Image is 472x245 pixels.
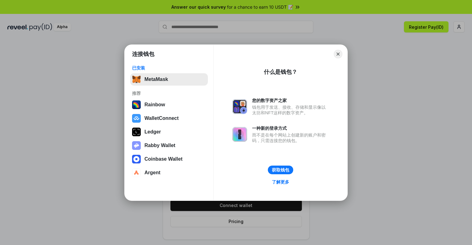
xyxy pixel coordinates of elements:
a: 了解更多 [268,178,293,186]
div: 钱包用于发送、接收、存储和显示像以太坊和NFT这样的数字资产。 [252,104,329,116]
button: 获取钱包 [268,166,293,174]
div: 推荐 [132,91,206,96]
div: 一种新的登录方式 [252,125,329,131]
button: Close [334,50,342,58]
img: svg+xml,%3Csvg%20xmlns%3D%22http%3A%2F%2Fwww.w3.org%2F2000%2Fsvg%22%20fill%3D%22none%22%20viewBox... [232,99,247,114]
button: WalletConnect [130,112,208,125]
img: svg+xml,%3Csvg%20xmlns%3D%22http%3A%2F%2Fwww.w3.org%2F2000%2Fsvg%22%20fill%3D%22none%22%20viewBox... [132,141,141,150]
div: 了解更多 [272,179,289,185]
button: Coinbase Wallet [130,153,208,165]
div: MetaMask [144,77,168,82]
div: 获取钱包 [272,167,289,173]
div: 已安装 [132,65,206,71]
img: svg+xml,%3Csvg%20xmlns%3D%22http%3A%2F%2Fwww.w3.org%2F2000%2Fsvg%22%20width%3D%2228%22%20height%3... [132,128,141,136]
h1: 连接钱包 [132,50,154,58]
div: Argent [144,170,161,175]
div: Ledger [144,129,161,135]
img: svg+xml,%3Csvg%20fill%3D%22none%22%20height%3D%2233%22%20viewBox%3D%220%200%2035%2033%22%20width%... [132,75,141,84]
button: MetaMask [130,73,208,86]
div: 而不是在每个网站上创建新的账户和密码，只需连接您的钱包。 [252,132,329,143]
button: Ledger [130,126,208,138]
button: Argent [130,167,208,179]
div: 您的数字资产之家 [252,98,329,103]
img: svg+xml,%3Csvg%20xmlns%3D%22http%3A%2F%2Fwww.w3.org%2F2000%2Fsvg%22%20fill%3D%22none%22%20viewBox... [232,127,247,142]
div: Coinbase Wallet [144,156,182,162]
button: Rainbow [130,99,208,111]
img: svg+xml,%3Csvg%20width%3D%22120%22%20height%3D%22120%22%20viewBox%3D%220%200%20120%20120%22%20fil... [132,100,141,109]
div: Rainbow [144,102,165,108]
div: Rabby Wallet [144,143,175,148]
img: svg+xml,%3Csvg%20width%3D%2228%22%20height%3D%2228%22%20viewBox%3D%220%200%2028%2028%22%20fill%3D... [132,155,141,163]
button: Rabby Wallet [130,139,208,152]
img: svg+xml,%3Csvg%20width%3D%2228%22%20height%3D%2228%22%20viewBox%3D%220%200%2028%2028%22%20fill%3D... [132,168,141,177]
div: 什么是钱包？ [264,68,297,76]
div: WalletConnect [144,116,179,121]
img: svg+xml,%3Csvg%20width%3D%2228%22%20height%3D%2228%22%20viewBox%3D%220%200%2028%2028%22%20fill%3D... [132,114,141,123]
